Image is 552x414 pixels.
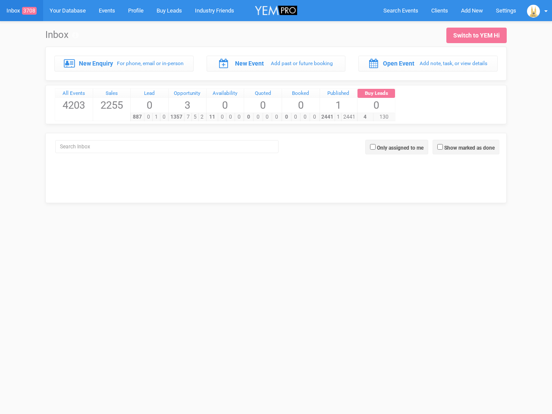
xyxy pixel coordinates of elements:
[55,98,93,113] span: 4203
[282,98,320,113] span: 0
[527,5,540,18] img: open-uri20201221-4-1o7uxas
[461,7,483,14] span: Add New
[131,89,168,98] a: Lead
[446,28,507,43] a: Switch to YEM Hi
[383,59,414,68] label: Open Event
[320,113,336,121] span: 2441
[335,113,342,121] span: 1
[253,113,263,121] span: 0
[79,59,113,68] label: New Enquiry
[226,113,235,121] span: 0
[320,89,358,98] a: Published
[218,113,227,121] span: 0
[54,56,194,71] a: New Enquiry For phone, email or in-person
[169,89,206,98] a: Opportunity
[198,113,206,121] span: 2
[282,89,320,98] a: Booked
[160,113,168,121] span: 0
[453,31,500,40] div: Switch to YEM Hi
[117,60,184,66] small: For phone, email or in-person
[169,98,206,113] span: 3
[271,60,333,66] small: Add past or future booking
[235,59,264,68] label: New Event
[131,98,168,113] span: 0
[291,113,301,121] span: 0
[300,113,310,121] span: 0
[244,89,282,98] a: Quoted
[263,113,273,121] span: 0
[341,113,357,121] span: 2441
[191,113,199,121] span: 5
[420,60,487,66] small: Add note, task, or view details
[244,98,282,113] span: 0
[235,113,244,121] span: 0
[383,7,418,14] span: Search Events
[320,98,358,113] span: 1
[144,113,152,121] span: 0
[244,113,254,121] span: 0
[310,113,320,121] span: 0
[358,56,498,71] a: Open Event Add note, task, or view details
[45,30,78,40] h1: Inbox
[373,113,395,121] span: 130
[358,89,395,98] a: Buy Leads
[377,144,423,152] label: Only assigned to me
[282,113,292,121] span: 0
[93,98,131,113] span: 2255
[184,113,191,121] span: 7
[93,89,131,98] a: Sales
[22,7,37,15] span: 3708
[168,113,185,121] span: 1357
[272,113,282,121] span: 0
[55,140,279,153] input: Search Inbox
[152,113,160,121] span: 1
[358,98,395,113] span: 0
[357,113,373,121] span: 4
[444,144,495,152] label: Show marked as done
[206,113,218,121] span: 11
[207,89,244,98] a: Availability
[207,98,244,113] span: 0
[431,7,448,14] span: Clients
[130,113,144,121] span: 887
[207,56,346,71] a: New Event Add past or future booking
